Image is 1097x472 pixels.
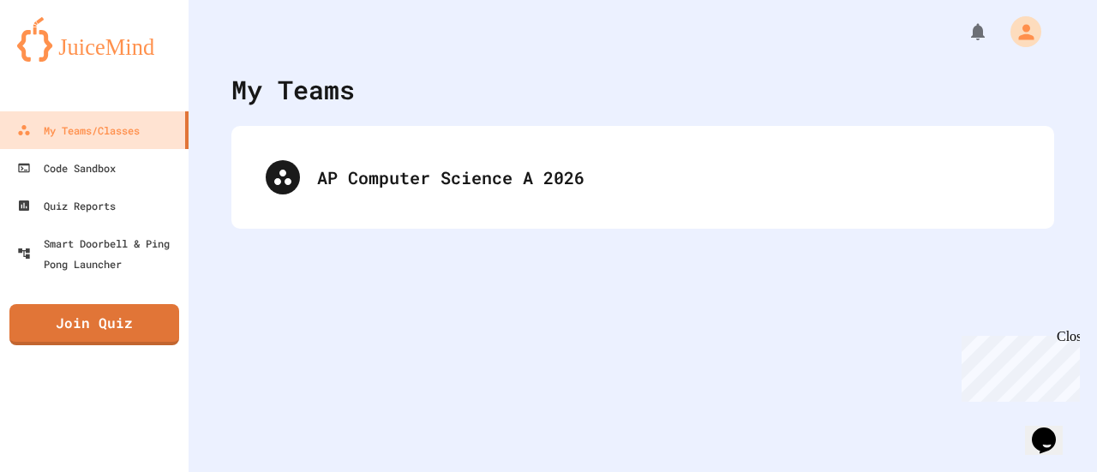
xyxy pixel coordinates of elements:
[17,17,171,62] img: logo-orange.svg
[17,158,116,178] div: Code Sandbox
[9,304,179,345] a: Join Quiz
[7,7,118,109] div: Chat with us now!Close
[231,70,355,109] div: My Teams
[17,120,140,140] div: My Teams/Classes
[317,164,1020,190] div: AP Computer Science A 2026
[17,195,116,216] div: Quiz Reports
[955,329,1080,402] iframe: chat widget
[936,17,992,46] div: My Notifications
[1025,403,1080,455] iframe: chat widget
[992,12,1046,51] div: My Account
[249,143,1037,212] div: AP Computer Science A 2026
[17,233,182,274] div: Smart Doorbell & Ping Pong Launcher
